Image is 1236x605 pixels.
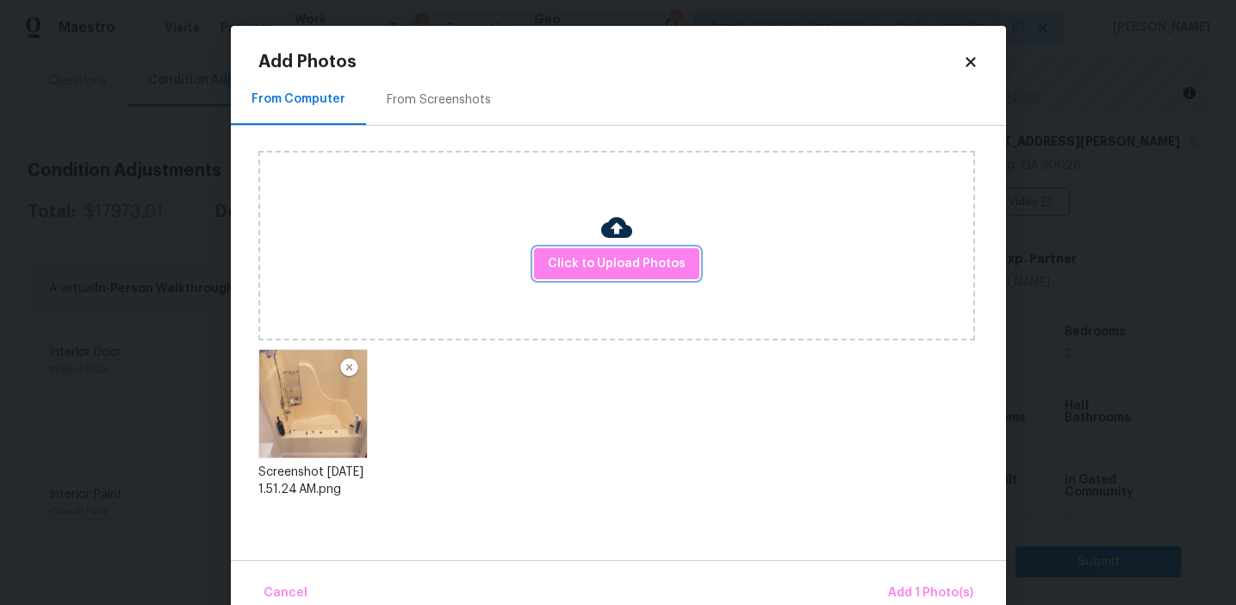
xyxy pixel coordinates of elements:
span: Add 1 Photo(s) [888,583,973,604]
img: Cloud Upload Icon [601,212,632,243]
div: Screenshot [DATE] 1.51.24 AM.png [258,464,368,498]
div: From Screenshots [387,91,491,109]
span: Click to Upload Photos [548,253,686,275]
span: Cancel [264,583,307,604]
button: Click to Upload Photos [534,248,699,280]
div: From Computer [252,90,345,108]
h2: Add Photos [258,53,963,71]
